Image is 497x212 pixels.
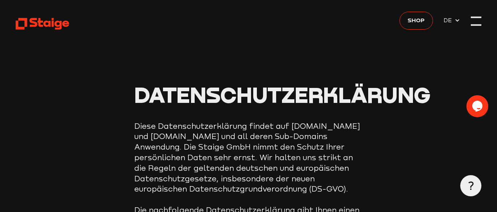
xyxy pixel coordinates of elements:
span: DE [444,16,454,25]
a: Shop [399,12,433,30]
p: Diese Datenschutzerklärung findet auf [DOMAIN_NAME] und [DOMAIN_NAME] und all deren Sub-Domains A... [134,121,363,195]
span: Shop [407,16,425,25]
span: Datenschutzerklärung [134,82,430,108]
iframe: chat widget [466,95,490,117]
